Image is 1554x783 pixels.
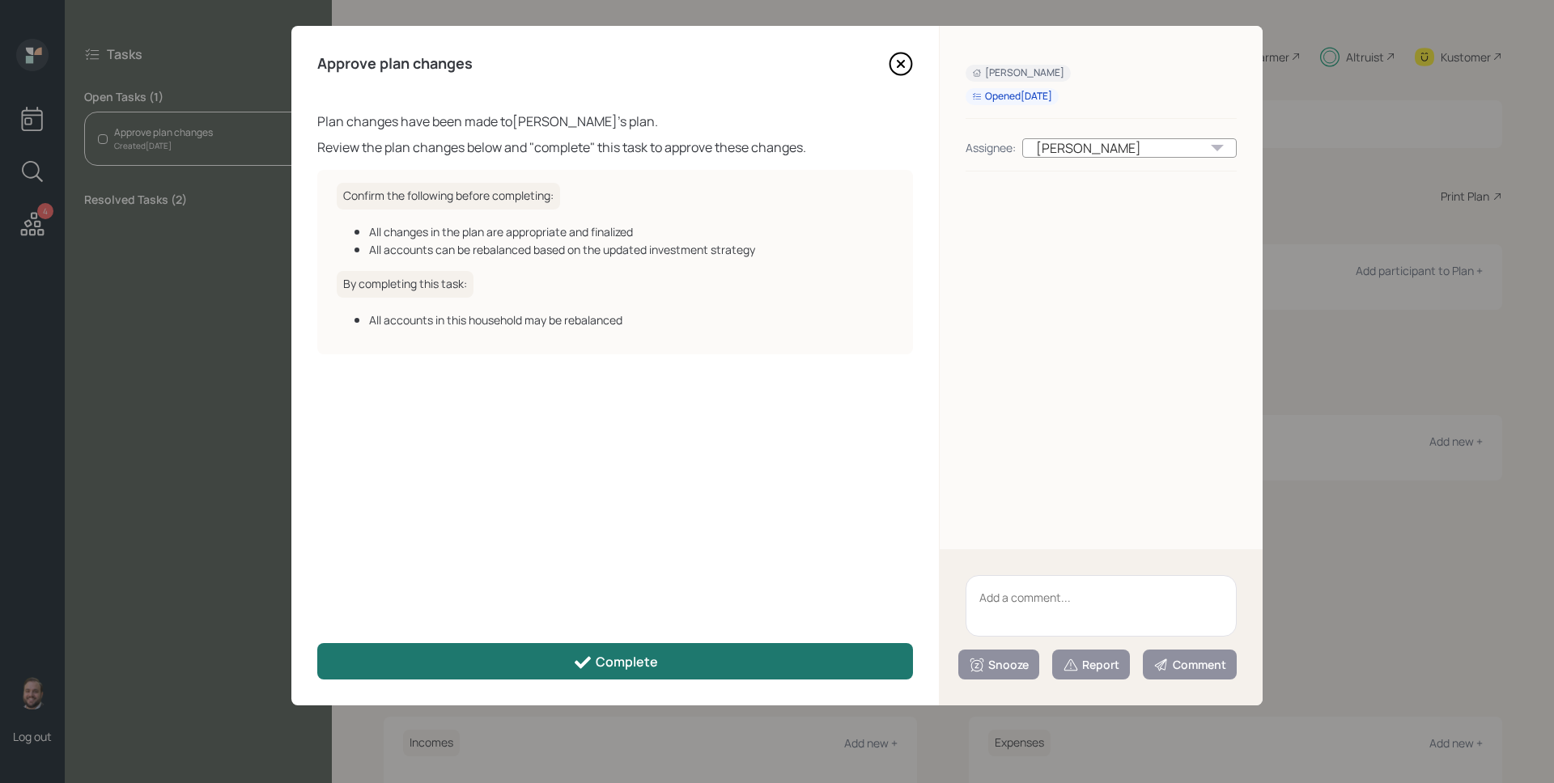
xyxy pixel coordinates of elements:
[317,55,473,73] h4: Approve plan changes
[966,139,1016,156] div: Assignee:
[317,138,913,157] div: Review the plan changes below and "complete" this task to approve these changes.
[317,643,913,679] button: Complete
[969,657,1029,673] div: Snooze
[369,223,894,240] div: All changes in the plan are appropriate and finalized
[1063,657,1119,673] div: Report
[1052,650,1130,679] button: Report
[369,241,894,258] div: All accounts can be rebalanced based on the updated investment strategy
[1143,650,1237,679] button: Comment
[1153,657,1226,673] div: Comment
[958,650,1039,679] button: Snooze
[369,311,894,328] div: All accounts in this household may be rebalanced
[1022,138,1237,158] div: [PERSON_NAME]
[337,183,560,210] h6: Confirm the following before completing:
[317,112,913,131] div: Plan changes have been made to [PERSON_NAME] 's plan.
[972,66,1064,80] div: [PERSON_NAME]
[337,271,473,298] h6: By completing this task:
[972,90,1052,104] div: Opened [DATE]
[573,653,658,672] div: Complete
